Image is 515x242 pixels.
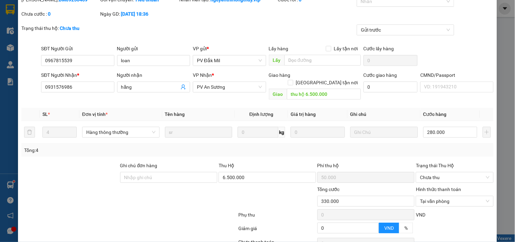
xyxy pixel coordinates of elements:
[416,212,425,218] span: VND
[23,49,43,53] span: PV An Sương
[416,187,461,192] label: Hình thức thanh toán
[219,163,234,168] span: Thu Hộ
[120,172,218,183] input: Ghi chú đơn hàng
[269,46,289,51] span: Lấy hàng
[420,196,489,206] span: Tại văn phòng
[416,162,493,169] div: Trạng thái Thu Hộ
[269,55,284,66] span: Lấy
[52,47,63,57] span: Nơi nhận:
[364,82,418,92] input: Cước giao hàng
[18,11,55,36] strong: CÔNG TY TNHH [GEOGRAPHIC_DATA] 214 QL13 - P.26 - Q.BÌNH THẠNH - TP HCM 1900888606
[269,72,291,78] span: Giao hàng
[348,108,421,121] th: Ghi chú
[181,84,186,90] span: user-add
[423,111,447,117] span: Cước hàng
[21,10,99,18] div: Chưa cước :
[291,111,316,117] span: Giá trị hàng
[41,45,114,52] div: SĐT Người Gửi
[250,111,274,117] span: Định lượng
[60,25,79,31] b: Chưa thu
[287,89,361,100] input: Dọc đường
[361,25,450,35] span: Gửi trước
[82,111,108,117] span: Đơn vị tính
[24,127,35,138] button: delete
[483,127,491,138] button: plus
[68,48,94,55] span: PV [PERSON_NAME]
[7,47,14,57] span: Nơi gửi:
[193,72,212,78] span: VP Nhận
[269,89,287,100] span: Giao
[284,55,361,66] input: Dọc đường
[68,25,96,31] span: AS09250061
[238,225,316,237] div: Giảm giá
[364,46,394,51] label: Cước lấy hàng
[384,225,394,231] span: VND
[197,82,262,92] span: PV An Sương
[331,45,361,52] span: Lấy tận nơi
[100,10,178,18] div: Ngày GD:
[291,127,345,138] input: 0
[117,71,190,79] div: Người nhận
[364,55,418,66] input: Cước lấy hàng
[197,55,262,66] span: PV Đắk Mil
[7,15,16,32] img: logo
[317,162,415,172] div: Phí thu hộ
[350,127,418,138] input: Ghi Chú
[404,225,408,231] span: %
[48,11,51,17] b: 0
[23,41,79,46] strong: BIÊN NHẬN GỬI HÀNG HOÁ
[238,211,316,223] div: Phụ thu
[317,187,340,192] span: Tổng cước
[165,127,233,138] input: VD: Bàn, Ghế
[65,31,96,36] span: 09:13:21 [DATE]
[41,71,114,79] div: SĐT Người Nhận
[86,127,155,137] span: Hàng thông thường
[420,71,493,79] div: CMND/Passport
[278,127,285,138] span: kg
[24,146,199,154] div: Tổng: 4
[42,111,48,117] span: SL
[420,172,489,183] span: Chưa thu
[165,111,185,117] span: Tên hàng
[120,163,158,168] label: Ghi chú đơn hàng
[121,11,149,17] b: [DATE] 18:36
[21,24,119,32] div: Trạng thái thu hộ:
[364,72,397,78] label: Cước giao hàng
[293,79,361,86] span: [GEOGRAPHIC_DATA] tận nơi
[117,45,190,52] div: Người gửi
[193,45,266,52] div: VP gửi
